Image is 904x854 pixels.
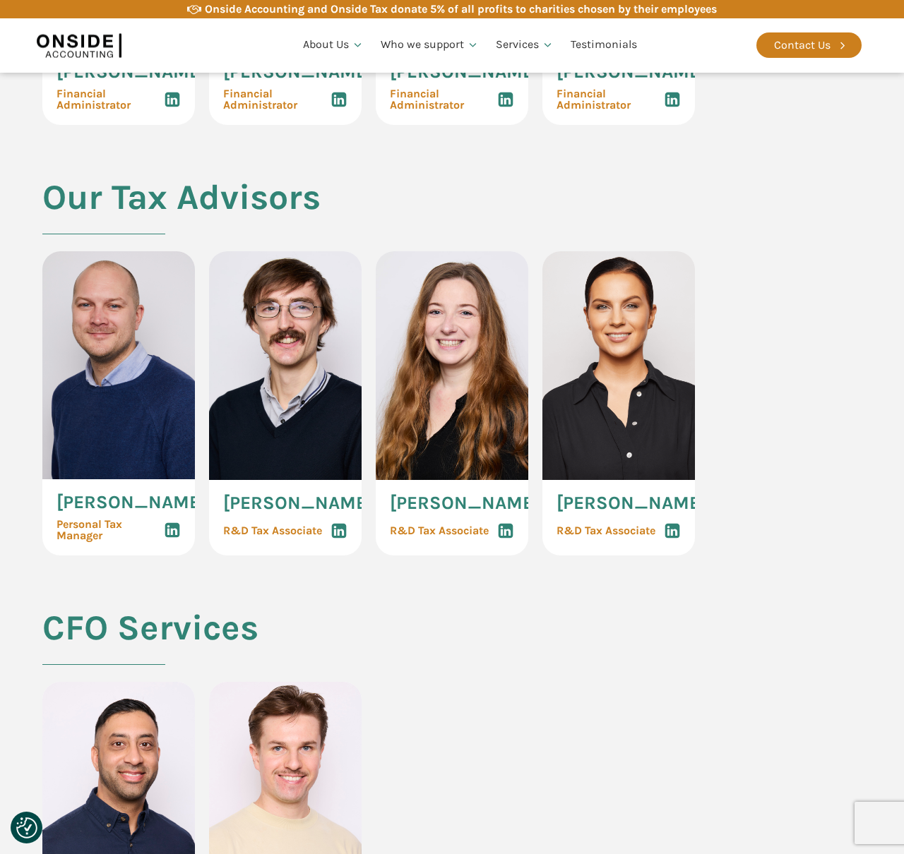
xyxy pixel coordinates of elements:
span: [PERSON_NAME] [390,63,540,81]
span: [PERSON_NAME] [557,63,706,81]
h2: CFO Services [42,608,258,682]
span: [PERSON_NAME] [223,494,373,512]
span: [PERSON_NAME] [56,493,206,512]
span: Financial Administrator [223,88,331,111]
span: R&D Tax Associate [223,525,322,536]
span: [PERSON_NAME] [557,494,706,512]
h2: Our Tax Advisors [42,178,321,251]
span: [PERSON_NAME] [56,63,206,81]
a: Contact Us [756,32,862,58]
span: R&D Tax Associate [557,525,655,536]
img: Revisit consent button [16,817,37,838]
button: Consent Preferences [16,817,37,838]
span: R&D Tax Associate [390,525,489,536]
div: Contact Us [774,36,831,54]
a: About Us [295,21,372,69]
span: Personal Tax Manager [56,519,164,541]
span: Financial Administrator [56,88,164,111]
span: [PERSON_NAME] [390,494,540,512]
span: Financial Administrator [557,88,664,111]
a: Who we support [372,21,487,69]
span: Financial Administrator [390,88,497,111]
a: Testimonials [562,21,646,69]
a: Services [487,21,562,69]
span: [PERSON_NAME] [223,63,373,81]
img: Onside Accounting [37,29,121,61]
